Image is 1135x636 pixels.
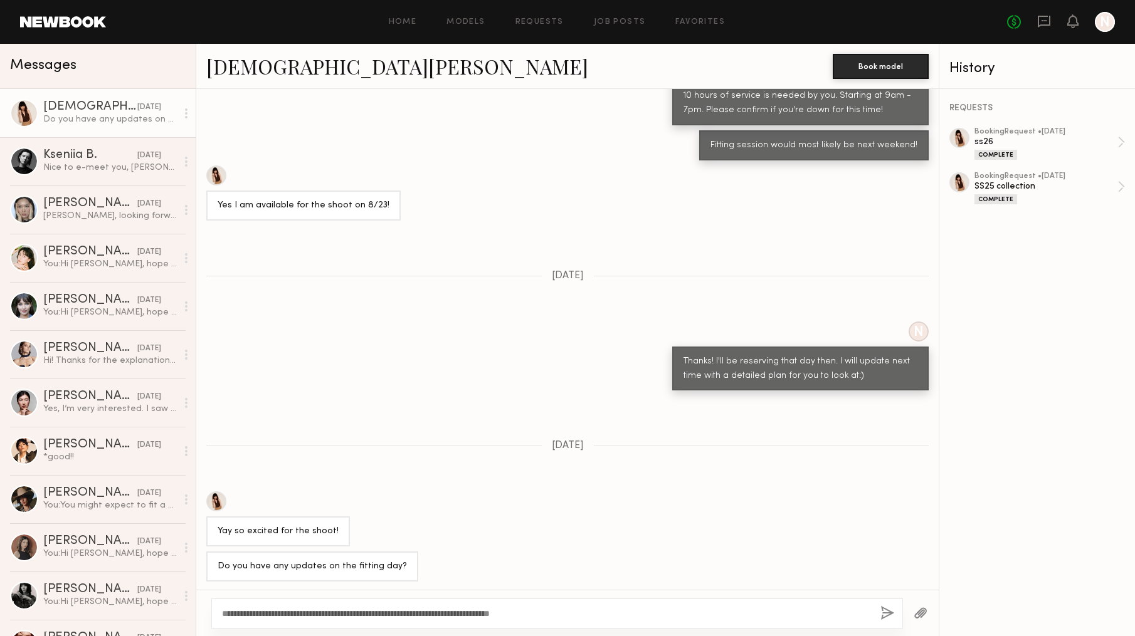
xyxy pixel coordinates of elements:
[552,441,584,451] span: [DATE]
[43,355,177,367] div: Hi! Thanks for the explanation — that really helps. I’m interested! I just moved to Downtown, so ...
[594,18,646,26] a: Job Posts
[43,390,137,403] div: [PERSON_NAME]
[137,150,161,162] div: [DATE]
[137,198,161,210] div: [DATE]
[675,18,725,26] a: Favorites
[974,194,1017,204] div: Complete
[974,128,1117,136] div: booking Request • [DATE]
[43,487,137,499] div: [PERSON_NAME]
[949,104,1125,113] div: REQUESTS
[137,102,161,113] div: [DATE]
[218,560,407,574] div: Do you have any updates on the fitting day?
[974,172,1125,204] a: bookingRequest •[DATE]SS25 collectionComplete
[43,306,177,318] div: You: Hi [PERSON_NAME], hope you're doing well. I'm a womenswear fashion designer currently workin...
[974,136,1117,148] div: ss26
[1095,12,1115,32] a: N
[974,172,1117,180] div: booking Request • [DATE]
[43,403,177,415] div: Yes, I’m very interested. I saw your instagram and your work looks beautiful.
[43,197,137,210] div: [PERSON_NAME]
[43,101,137,113] div: [DEMOGRAPHIC_DATA][PERSON_NAME]
[218,524,339,539] div: Yay so excited for the shoot!
[43,342,137,355] div: [PERSON_NAME]
[446,18,485,26] a: Models
[43,210,177,222] div: [PERSON_NAME], looking forward to another chance!
[43,258,177,270] div: You: Hi [PERSON_NAME], hope you're doing well. I'm a womenswear fashion designer currently workin...
[684,355,917,383] div: Thanks! I'll be reserving that day then. I will update next time with a detailed plan for you to ...
[137,391,161,403] div: [DATE]
[137,487,161,499] div: [DATE]
[949,61,1125,76] div: History
[137,295,161,306] div: [DATE]
[137,536,161,548] div: [DATE]
[833,54,929,79] button: Book model
[710,138,917,153] div: Fitting session would most likely be next weekend!
[137,584,161,596] div: [DATE]
[974,128,1125,160] a: bookingRequest •[DATE]ss26Complete
[43,535,137,548] div: [PERSON_NAME]
[137,439,161,451] div: [DATE]
[43,113,177,125] div: Do you have any updates on the fitting day?
[43,162,177,174] div: Nice to e-meet you, [PERSON_NAME]! I’m currently in [GEOGRAPHIC_DATA], but I go back to LA pretty...
[43,596,177,608] div: You: Hi [PERSON_NAME], hope you're doing well. I'm a womenswear fashion designer currently workin...
[137,246,161,258] div: [DATE]
[43,439,137,451] div: [PERSON_NAME]
[43,583,137,596] div: [PERSON_NAME]
[43,246,137,258] div: [PERSON_NAME]
[218,199,389,213] div: Yes I am available for the shoot on 8/23!
[833,60,929,71] a: Book model
[515,18,564,26] a: Requests
[10,58,77,73] span: Messages
[206,53,588,80] a: [DEMOGRAPHIC_DATA][PERSON_NAME]
[137,343,161,355] div: [DATE]
[974,150,1017,160] div: Complete
[684,75,917,118] div: Hi Thais! I'm currently looking at 8/23 for the photoshoot! 10 hours of service is needed by you....
[974,180,1117,192] div: SS25 collection
[43,149,137,162] div: Kseniia B.
[389,18,417,26] a: Home
[552,271,584,281] span: [DATE]
[43,294,137,306] div: [PERSON_NAME]
[43,499,177,511] div: You: You might expect to fit a total of 12-14 pieces at each round of fitting, instead of 28. Bec...
[43,548,177,560] div: You: Hi [PERSON_NAME], hope you're doing well. I'm a womenswear fashion designer currently workin...
[43,451,177,463] div: *good!!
